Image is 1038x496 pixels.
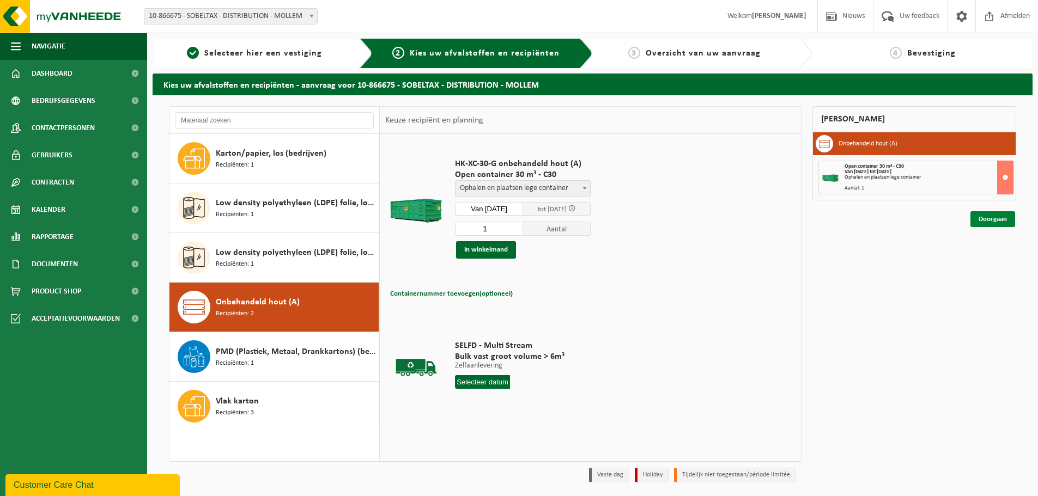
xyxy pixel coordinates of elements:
[216,395,259,408] span: Vlak karton
[455,158,591,169] span: HK-XC-30-G onbehandeld hout (A)
[635,468,669,482] li: Holiday
[389,286,514,302] button: Containernummer toevoegen(optioneel)
[907,49,956,58] span: Bevestiging
[204,49,322,58] span: Selecteer hier een vestiging
[32,196,65,223] span: Kalender
[890,47,902,59] span: 4
[32,223,74,250] span: Rapportage
[32,114,95,142] span: Contactpersonen
[153,74,1033,95] h2: Kies uw afvalstoffen en recipiënten - aanvraag voor 10-866675 - SOBELTAX - DISTRIBUTION - MOLLEM
[390,290,513,297] span: Containernummer toevoegen(optioneel)
[752,12,806,20] strong: [PERSON_NAME]
[5,472,182,496] iframe: chat widget
[32,60,72,87] span: Dashboard
[845,175,1013,180] div: Ophalen en plaatsen lege container
[216,358,254,369] span: Recipiënten: 1
[845,169,891,175] strong: Van [DATE] tot [DATE]
[380,107,489,134] div: Keuze recipiënt en planning
[158,47,351,60] a: 1Selecteer hier een vestiging
[392,47,404,59] span: 2
[144,8,318,25] span: 10-866675 - SOBELTAX - DISTRIBUTION - MOLLEM
[216,246,376,259] span: Low density polyethyleen (LDPE) folie, los, naturel/gekleurd (80/20)
[216,160,254,170] span: Recipiënten: 1
[169,134,379,183] button: Karton/papier, los (bedrijven) Recipiënten: 1
[839,135,897,152] h3: Onbehandeld hout (A)
[845,186,1013,191] div: Aantal: 1
[970,211,1015,227] a: Doorgaan
[455,362,564,370] p: Zelfaanlevering
[175,112,374,128] input: Materiaal zoeken
[674,468,796,482] li: Tijdelijk niet toegestaan/période limitée
[216,296,300,309] span: Onbehandeld hout (A)
[32,278,81,305] span: Product Shop
[456,181,590,196] span: Ophalen en plaatsen lege container
[169,382,379,431] button: Vlak karton Recipiënten: 3
[32,87,95,114] span: Bedrijfsgegevens
[216,309,254,319] span: Recipiënten: 2
[32,305,120,332] span: Acceptatievoorwaarden
[628,47,640,59] span: 3
[589,468,629,482] li: Vaste dag
[455,351,564,362] span: Bulk vast groot volume > 6m³
[32,250,78,278] span: Documenten
[455,375,510,389] input: Selecteer datum
[169,233,379,283] button: Low density polyethyleen (LDPE) folie, los, naturel/gekleurd (80/20) Recipiënten: 1
[812,106,1016,132] div: [PERSON_NAME]
[187,47,199,59] span: 1
[523,222,591,236] span: Aantal
[216,259,254,270] span: Recipiënten: 1
[32,169,74,196] span: Contracten
[144,9,317,24] span: 10-866675 - SOBELTAX - DISTRIBUTION - MOLLEM
[216,197,376,210] span: Low density polyethyleen (LDPE) folie, los, naturel
[169,283,379,332] button: Onbehandeld hout (A) Recipiënten: 2
[455,169,591,180] span: Open container 30 m³ - C30
[646,49,761,58] span: Overzicht van uw aanvraag
[845,163,904,169] span: Open container 30 m³ - C30
[216,345,376,358] span: PMD (Plastiek, Metaal, Drankkartons) (bedrijven)
[538,206,567,213] span: tot [DATE]
[32,33,65,60] span: Navigatie
[216,147,326,160] span: Karton/papier, los (bedrijven)
[410,49,560,58] span: Kies uw afvalstoffen en recipiënten
[169,183,379,233] button: Low density polyethyleen (LDPE) folie, los, naturel Recipiënten: 1
[455,180,591,197] span: Ophalen en plaatsen lege container
[455,340,564,351] span: SELFD - Multi Stream
[456,241,516,259] button: In winkelmand
[216,408,254,418] span: Recipiënten: 3
[32,142,72,169] span: Gebruikers
[455,202,523,216] input: Selecteer datum
[216,210,254,220] span: Recipiënten: 1
[169,332,379,382] button: PMD (Plastiek, Metaal, Drankkartons) (bedrijven) Recipiënten: 1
